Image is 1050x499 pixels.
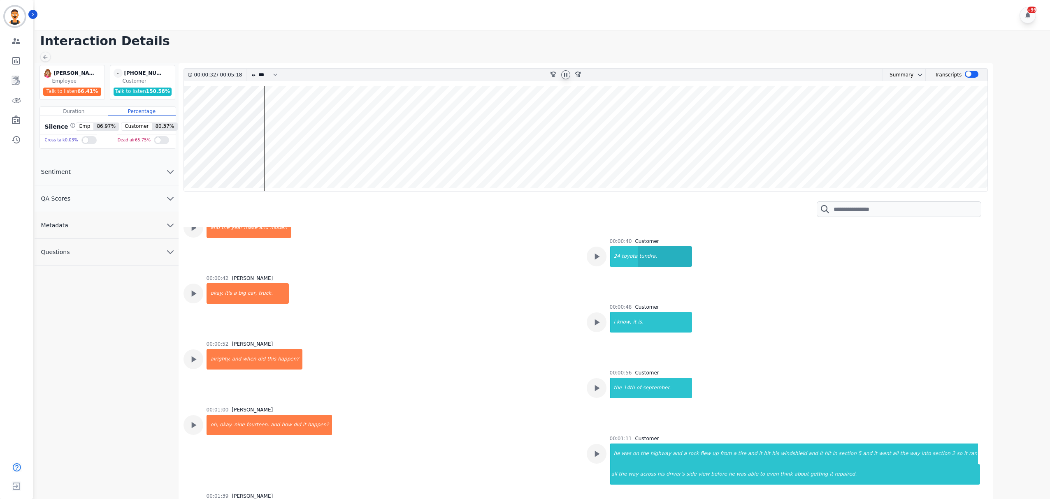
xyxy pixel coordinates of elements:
[759,464,766,485] div: to
[45,134,78,146] div: Cross talk 0.03 %
[921,444,932,464] div: into
[883,69,913,81] div: Summary
[1027,7,1036,13] div: +99
[808,444,819,464] div: and
[207,349,231,370] div: alrighty.
[152,123,177,130] span: 80.37 %
[737,444,747,464] div: tire
[40,107,108,116] div: Duration
[35,248,77,256] span: Questions
[639,464,657,485] div: across
[635,238,659,245] div: Customer
[221,217,230,238] div: the
[763,444,771,464] div: hit
[165,194,175,203] svg: chevron down
[758,444,763,464] div: it
[780,464,794,485] div: think
[951,444,956,464] div: 2
[899,444,909,464] div: the
[932,444,951,464] div: section
[935,69,962,81] div: Transcripts
[771,444,780,464] div: his
[809,464,829,485] div: getting
[878,444,892,464] div: went
[637,312,692,333] div: is.
[165,220,175,230] svg: chevron down
[233,415,246,435] div: nine
[232,275,273,282] div: [PERSON_NAME]
[293,415,302,435] div: did
[611,464,618,485] div: all
[269,217,291,238] div: model?
[610,304,632,310] div: 00:00:48
[610,238,632,245] div: 00:00:40
[685,464,697,485] div: side
[623,378,636,398] div: 14th
[35,194,77,203] span: QA Scores
[258,283,288,304] div: truck.
[114,88,172,96] div: Talk to listen
[165,247,175,257] svg: chevron down
[207,341,229,347] div: 00:00:52
[913,72,923,78] button: chevron down
[237,283,247,304] div: big
[224,283,233,304] div: it's
[873,444,878,464] div: it
[665,464,685,485] div: driver's
[117,134,151,146] div: Dead air 65.75 %
[610,435,632,442] div: 00:01:11
[857,444,862,464] div: 5
[194,69,244,81] div: /
[246,415,270,435] div: fourteen.
[123,78,173,84] div: Customer
[736,464,747,485] div: was
[650,444,672,464] div: highway
[35,168,77,176] span: Sentiment
[956,444,963,464] div: so
[281,415,293,435] div: how
[642,378,692,398] div: september.
[610,370,632,376] div: 00:00:56
[218,69,241,81] div: 00:05:18
[635,304,659,310] div: Customer
[230,217,243,238] div: year
[917,72,923,78] svg: chevron down
[824,444,832,464] div: hit
[794,464,810,485] div: about
[611,378,623,398] div: the
[54,69,95,78] div: [PERSON_NAME]
[747,444,758,464] div: and
[232,341,273,347] div: [PERSON_NAME]
[207,415,219,435] div: oh,
[635,435,659,442] div: Customer
[194,69,217,81] div: 00:00:32
[720,444,733,464] div: from
[657,464,665,485] div: his
[711,444,719,464] div: up
[611,246,621,267] div: 24
[43,122,76,131] div: Silence
[862,444,873,464] div: and
[121,123,152,130] span: Customer
[277,349,302,370] div: happen?
[963,444,968,464] div: it
[733,444,737,464] div: a
[829,464,834,485] div: it
[616,312,632,333] div: know,
[233,283,237,304] div: a
[258,217,269,238] div: and
[640,444,650,464] div: the
[302,415,307,435] div: it
[35,185,179,212] button: QA Scores chevron down
[307,415,332,435] div: happen?
[834,464,980,485] div: repaired.
[108,107,176,116] div: Percentage
[247,283,258,304] div: car,
[710,464,728,485] div: before
[35,212,179,239] button: Metadata chevron down
[165,167,175,177] svg: chevron down
[819,444,824,464] div: it
[257,349,267,370] div: did
[621,444,632,464] div: was
[43,88,102,96] div: Talk to listen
